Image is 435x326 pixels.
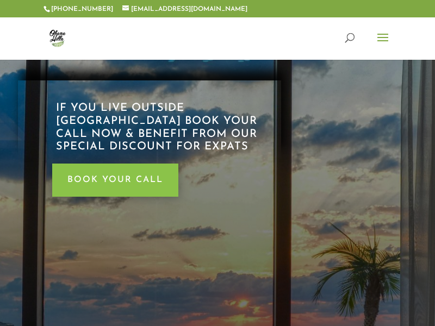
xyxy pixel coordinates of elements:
[122,6,247,12] a: [EMAIL_ADDRESS][DOMAIN_NAME]
[56,102,281,154] p: IF YOU LIVE OUTSIDE [GEOGRAPHIC_DATA] BOOK YOUR CALL NOW & BENEFIT FROM OUR SPECIAL DISCOUNT FOR ...
[51,6,113,12] a: [PHONE_NUMBER]
[46,26,69,49] img: ohana-hills
[52,164,178,197] a: BOOK YOUR CALL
